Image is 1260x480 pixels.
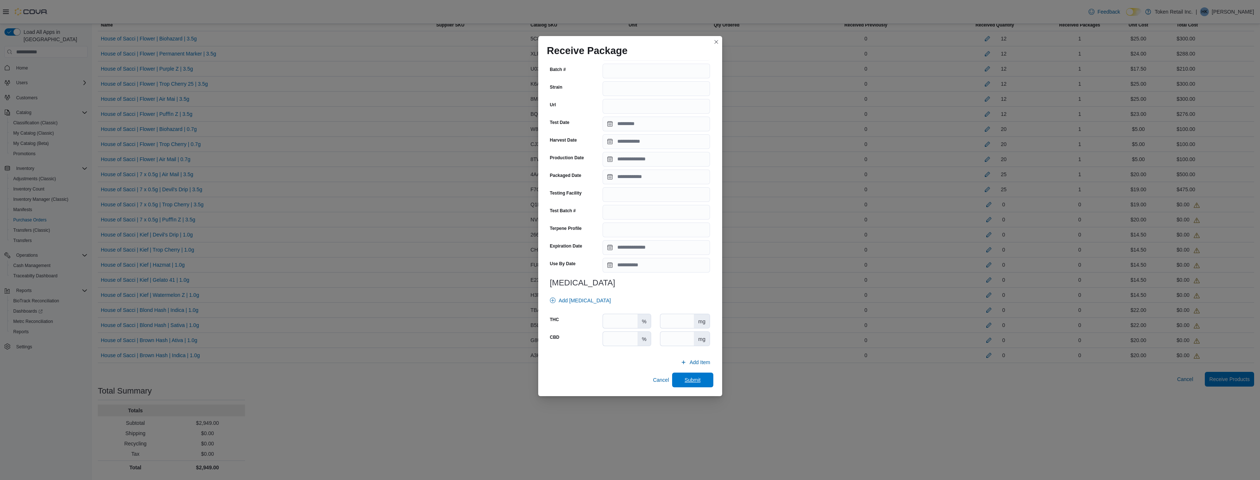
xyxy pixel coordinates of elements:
label: Terpene Profile [550,225,582,231]
button: Add [MEDICAL_DATA] [547,293,614,308]
label: Harvest Date [550,137,577,143]
div: % [638,314,651,328]
label: Expiration Date [550,243,582,249]
label: Packaged Date [550,173,581,178]
input: Press the down key to open a popover containing a calendar. [603,117,710,131]
label: Use By Date [550,261,576,267]
label: THC [550,317,559,323]
h3: [MEDICAL_DATA] [550,278,710,287]
button: Submit [672,373,713,387]
label: Production Date [550,155,584,161]
input: Press the down key to open a popover containing a calendar. [603,258,710,273]
div: % [638,332,651,346]
span: Add [MEDICAL_DATA] [559,297,611,304]
button: Add Item [678,355,713,370]
input: Press the down key to open a popover containing a calendar. [603,152,710,167]
input: Press the down key to open a popover containing a calendar. [603,240,710,255]
span: Cancel [653,376,669,384]
label: CBD [550,334,560,340]
input: Press the down key to open a popover containing a calendar. [603,170,710,184]
div: mg [694,314,710,328]
label: Batch # [550,67,566,72]
span: Submit [685,376,701,384]
label: Test Date [550,120,569,125]
label: Strain [550,84,562,90]
label: Url [550,102,556,108]
label: Test Batch # [550,208,576,214]
button: Closes this modal window [712,38,721,46]
button: Cancel [650,373,672,387]
span: Add Item [689,359,710,366]
h1: Receive Package [547,45,628,57]
input: Press the down key to open a popover containing a calendar. [603,134,710,149]
label: Testing Facility [550,190,582,196]
div: mg [694,332,710,346]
